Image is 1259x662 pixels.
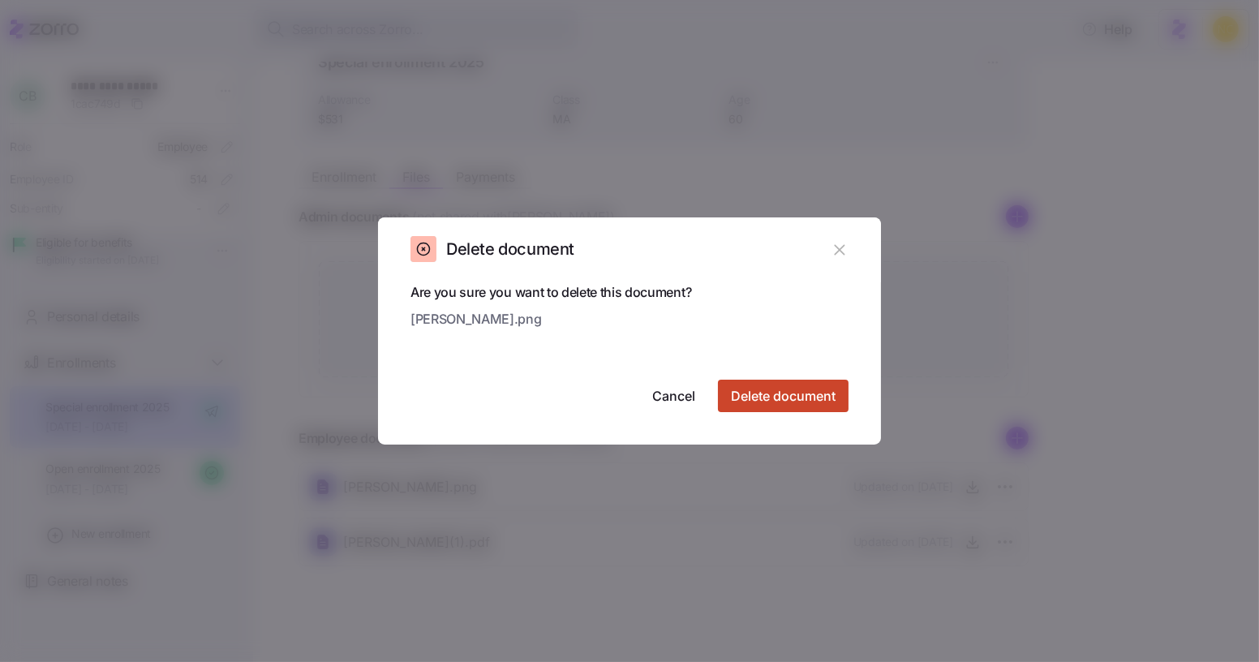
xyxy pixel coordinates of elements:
[718,380,849,412] button: Delete document
[731,386,836,406] span: Delete document
[639,380,708,412] button: Cancel
[652,386,695,406] span: Cancel
[446,239,574,260] h2: Delete document
[410,282,849,334] span: Are you sure you want to delete this document?
[410,309,542,329] span: [PERSON_NAME].png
